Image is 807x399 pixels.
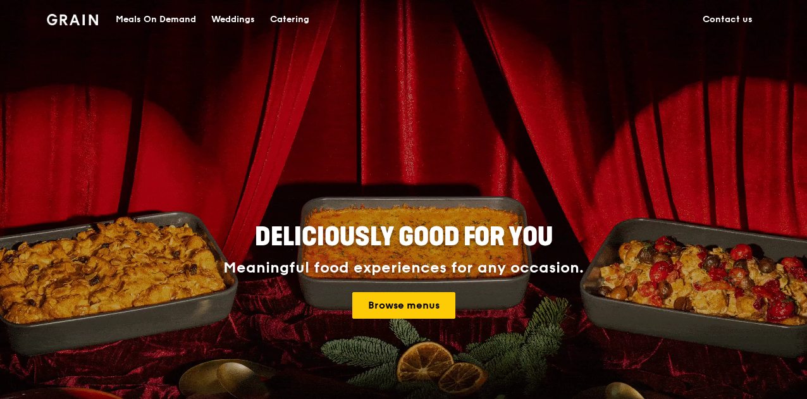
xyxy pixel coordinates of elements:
img: Grain [47,14,98,25]
div: Meals On Demand [116,1,196,39]
a: Catering [262,1,317,39]
a: Contact us [695,1,760,39]
div: Catering [270,1,309,39]
a: Browse menus [352,292,455,319]
div: Weddings [211,1,255,39]
a: Weddings [204,1,262,39]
